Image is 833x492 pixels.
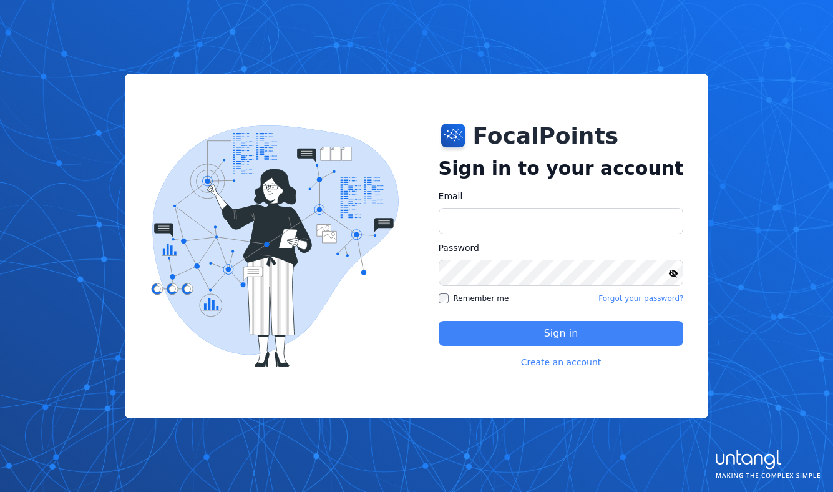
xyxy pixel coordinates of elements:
label: Remember me [439,293,509,303]
h2: Sign in to your account [439,157,684,180]
a: Forgot your password? [598,293,683,303]
label: Email [439,190,684,203]
a: Create an account [521,356,602,368]
input: Remember me [439,293,449,303]
h1: FocalPoints [473,124,619,149]
label: Password [439,242,684,255]
button: Sign in [439,321,684,346]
